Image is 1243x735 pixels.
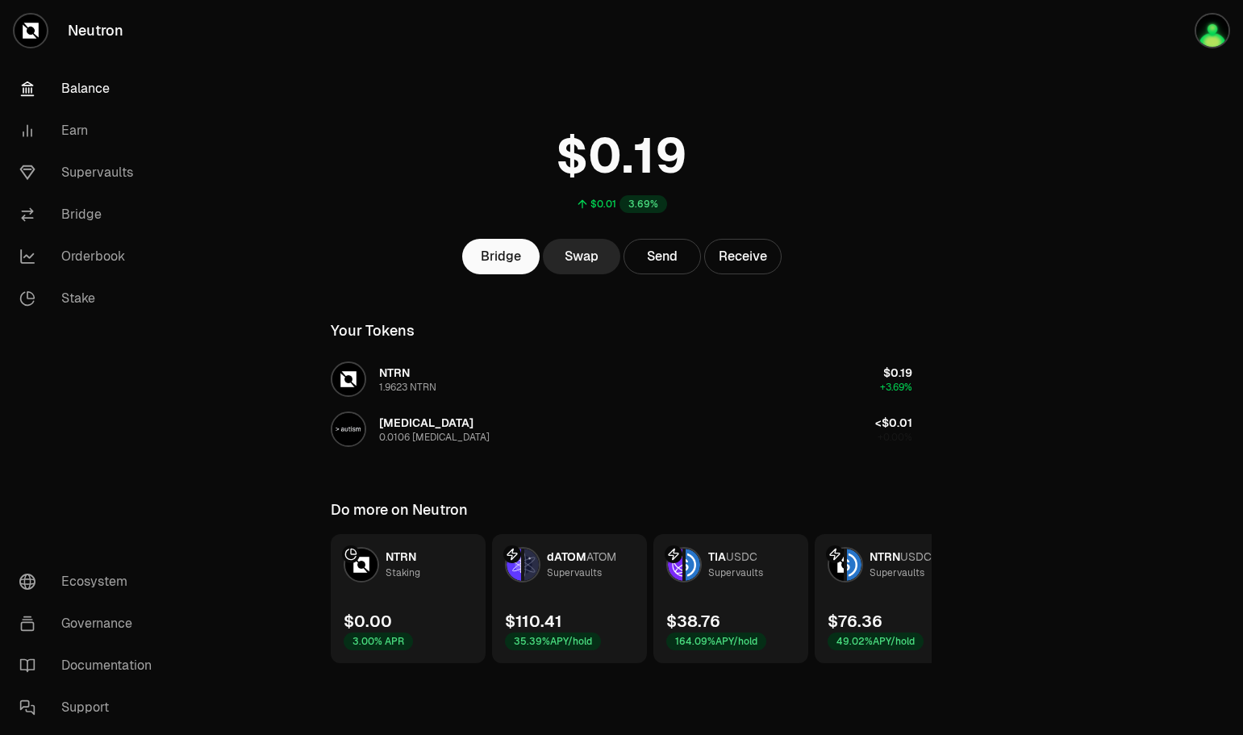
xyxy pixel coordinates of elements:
[547,565,602,581] div: Supervaults
[547,549,586,564] span: dATOM
[847,549,861,581] img: USDC Logo
[344,610,392,633] div: $0.00
[883,365,912,380] span: $0.19
[6,645,174,687] a: Documentation
[379,431,490,444] div: 0.0106 [MEDICAL_DATA]
[666,610,720,633] div: $38.76
[828,633,924,650] div: 49.02% APY/hold
[624,239,701,274] button: Send
[666,633,766,650] div: 164.09% APY/hold
[6,561,174,603] a: Ecosystem
[590,198,616,211] div: $0.01
[829,549,844,581] img: NTRN Logo
[462,239,540,274] a: Bridge
[828,610,882,633] div: $76.36
[686,549,700,581] img: USDC Logo
[668,549,682,581] img: TIA Logo
[331,534,486,663] a: NTRN LogoNTRNStaking$0.003.00% APR
[870,549,900,564] span: NTRN
[870,565,924,581] div: Supervaults
[386,549,416,564] span: NTRN
[1196,15,1228,47] img: 0xEvilPixie (DROP,Neutron)
[708,549,726,564] span: TIA
[379,416,473,430] span: [MEDICAL_DATA]
[900,549,932,564] span: USDC
[6,68,174,110] a: Balance
[505,633,601,650] div: 35.39% APY/hold
[726,549,757,564] span: USDC
[875,416,912,430] span: <$0.01
[386,565,420,581] div: Staking
[586,549,616,564] span: ATOM
[379,365,410,380] span: NTRN
[344,633,413,650] div: 3.00% APR
[815,534,970,663] a: NTRN LogoUSDC LogoNTRNUSDCSupervaults$76.3649.02%APY/hold
[6,278,174,319] a: Stake
[6,236,174,278] a: Orderbook
[379,381,436,394] div: 1.9623 NTRN
[505,610,562,633] div: $110.41
[880,381,912,394] span: +3.69%
[704,239,782,274] button: Receive
[708,565,763,581] div: Supervaults
[321,405,922,453] button: AUTISM Logo[MEDICAL_DATA]0.0106 [MEDICAL_DATA]<$0.01+0.00%
[332,413,365,445] img: AUTISM Logo
[6,110,174,152] a: Earn
[332,363,365,395] img: NTRN Logo
[6,603,174,645] a: Governance
[321,355,922,403] button: NTRN LogoNTRN1.9623 NTRN$0.19+3.69%
[345,549,377,581] img: NTRN Logo
[6,687,174,729] a: Support
[6,152,174,194] a: Supervaults
[878,431,912,444] span: +0.00%
[331,319,415,342] div: Your Tokens
[492,534,647,663] a: dATOM LogoATOM LogodATOMATOMSupervaults$110.4135.39%APY/hold
[543,239,620,274] a: Swap
[524,549,539,581] img: ATOM Logo
[653,534,808,663] a: TIA LogoUSDC LogoTIAUSDCSupervaults$38.76164.09%APY/hold
[331,499,468,521] div: Do more on Neutron
[6,194,174,236] a: Bridge
[619,195,667,213] div: 3.69%
[507,549,521,581] img: dATOM Logo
